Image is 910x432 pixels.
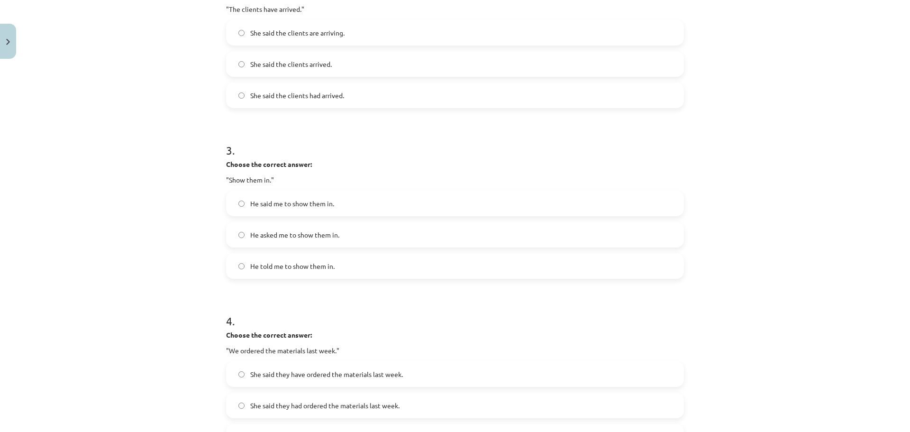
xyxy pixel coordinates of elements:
span: He asked me to show them in. [250,230,339,240]
input: He told me to show them in. [238,263,245,269]
strong: Choose the correct answer: [226,160,312,168]
input: He said me to show them in. [238,201,245,207]
strong: Choose the correct answer: [226,331,312,339]
input: She said the clients are arriving. [238,30,245,36]
span: She said the clients arrived. [250,59,332,69]
p: "The clients have arrived." [226,4,684,14]
span: He told me to show them in. [250,261,335,271]
input: She said the clients had arrived. [238,92,245,99]
h1: 3 . [226,127,684,156]
p: "We ordered the materials last week." [226,346,684,356]
img: icon-close-lesson-0947bae3869378f0d4975bcd49f059093ad1ed9edebbc8119c70593378902aed.svg [6,39,10,45]
input: She said the clients arrived. [238,61,245,67]
span: She said the clients had arrived. [250,91,344,101]
h1: 4 . [226,298,684,327]
input: He asked me to show them in. [238,232,245,238]
p: "Show them in." [226,175,684,185]
span: She said they had ordered the materials last week. [250,401,400,411]
span: She said they have ordered the materials last week. [250,369,403,379]
input: She said they had ordered the materials last week. [238,403,245,409]
span: She said the clients are arriving. [250,28,345,38]
span: He said me to show them in. [250,199,334,209]
input: She said they have ordered the materials last week. [238,371,245,377]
